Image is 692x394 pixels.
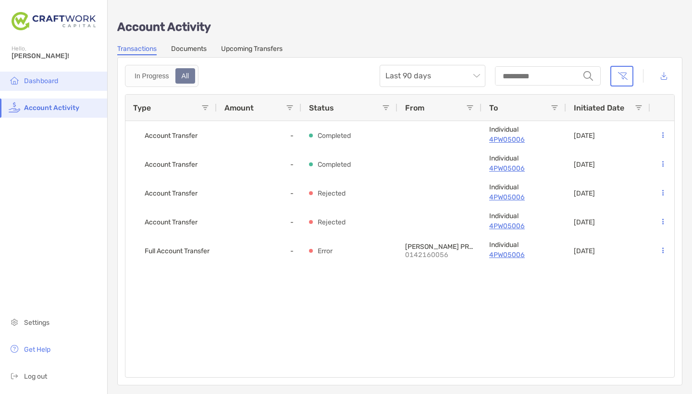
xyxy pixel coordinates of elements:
p: Individual [489,241,558,249]
img: logout icon [9,370,20,382]
span: Get Help [24,345,50,354]
p: Individual [489,154,558,162]
span: Account Activity [24,104,79,112]
img: input icon [583,71,593,81]
p: [DATE] [574,132,595,140]
span: From [405,103,424,112]
span: Account Transfer [145,128,198,144]
div: - [217,236,301,265]
span: Dashboard [24,77,58,85]
img: activity icon [9,101,20,113]
p: 0142160056 [405,251,472,259]
span: Last 90 days [385,65,480,86]
p: [DATE] [574,189,595,197]
div: segmented control [125,65,198,87]
p: Individual [489,125,558,134]
img: Zoe Logo [12,4,96,38]
p: [DATE] [574,247,595,255]
div: - [217,208,301,236]
img: get-help icon [9,343,20,355]
span: Type [133,103,151,112]
span: Status [309,103,334,112]
a: Upcoming Transfers [221,45,283,55]
a: Documents [171,45,207,55]
p: Rejected [318,187,346,199]
p: Error [318,245,333,257]
p: Completed [318,159,351,171]
span: To [489,103,498,112]
span: Log out [24,372,47,381]
span: Full Account Transfer [145,243,210,259]
span: Account Transfer [145,157,198,172]
a: 4PW05006 [489,134,558,146]
p: Individual [489,183,558,191]
div: - [217,179,301,208]
p: [DATE] [574,160,595,169]
span: Settings [24,319,49,327]
span: Account Transfer [145,185,198,201]
span: Amount [224,103,254,112]
a: 4PW05006 [489,249,558,261]
div: - [217,121,301,150]
div: - [217,150,301,179]
div: All [176,69,195,83]
a: 4PW05006 [489,162,558,174]
span: Initiated Date [574,103,624,112]
p: [DATE] [574,218,595,226]
p: Account Activity [117,21,682,33]
p: Individual [489,212,558,220]
span: Account Transfer [145,214,198,230]
a: 4PW05006 [489,191,558,203]
p: Completed [318,130,351,142]
span: [PERSON_NAME]! [12,52,101,60]
p: Rejected [318,216,346,228]
a: Transactions [117,45,157,55]
img: household icon [9,74,20,86]
div: In Progress [129,69,174,83]
a: 4PW05006 [489,220,558,232]
p: T. ROWE PRICE INVESTMENT SERVICES, INC. [405,243,474,251]
img: settings icon [9,316,20,328]
button: Clear filters [610,66,633,86]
